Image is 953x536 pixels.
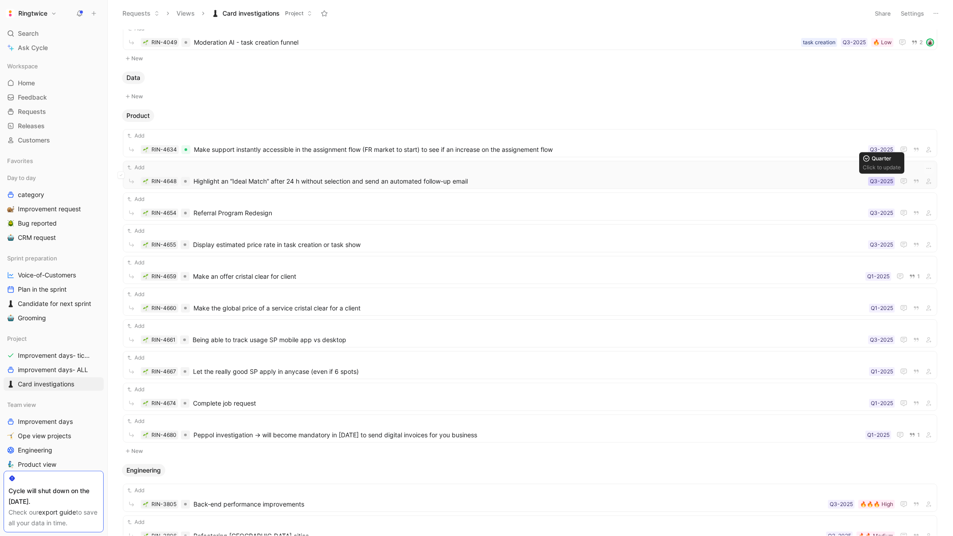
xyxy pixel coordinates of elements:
[143,432,148,438] img: 🌱
[193,499,824,510] span: Back-end performance improvements
[4,363,104,377] a: improvement days- ALL
[4,398,104,411] div: Team view
[4,349,104,362] a: Improvement days- tickets ready
[143,369,148,374] img: 🌱
[143,179,148,184] img: 🌱
[193,208,865,218] span: Referral Program Redesign
[126,290,146,299] button: Add
[7,400,36,409] span: Team view
[4,59,104,73] div: Workspace
[18,299,91,308] span: Candidate for next sprint
[8,486,99,507] div: Cycle will shut down on the [DATE].
[151,209,176,218] div: RIN-4654
[5,431,16,441] button: 🤸
[4,332,104,391] div: ProjectImprovement days- tickets readyimprovement days- ALL♟️Card investigations
[122,71,145,84] button: Data
[4,202,104,216] a: 🐌Improvement request
[871,304,893,313] div: Q1-2025
[4,429,104,443] a: 🤸Ope view projects
[143,432,149,438] div: 🌱
[4,119,104,133] a: Releases
[123,129,937,157] a: Add🌱RIN-4634Make support instantly accessible in the assignment flow (FR market to start) to see ...
[843,38,866,47] div: Q3-2025
[18,28,38,39] span: Search
[123,484,937,512] a: Add🌱RIN-3805Back-end performance improvements🔥🔥🔥 HighQ3-2025
[5,313,16,323] button: 🤖
[18,271,76,280] span: Voice-of-Customers
[18,107,46,116] span: Requests
[4,231,104,244] a: 🤖CRM request
[4,444,104,457] a: Engineering
[151,272,176,281] div: RIN-4659
[143,178,149,184] button: 🌱
[143,210,149,216] button: 🌱
[5,218,16,229] button: 🪲
[126,163,146,172] button: Add
[118,71,942,102] div: DataNew
[143,147,148,152] img: 🌱
[123,22,937,50] a: Add🌱RIN-4049Moderation AI - task creation funnel🔥 LowQ3-2025task creation2avatar
[4,91,104,104] a: Feedback
[143,368,149,375] button: 🌱
[7,220,14,227] img: 🪲
[871,7,895,20] button: Share
[208,7,316,20] button: ♟️Card investigationsProject
[4,154,104,167] div: Favorites
[123,161,937,189] a: Add🌱RIN-4648Highlight an “Ideal Match” after 24 h without selection and send an automated follow-...
[194,37,798,48] span: Moderation AI - task creation funnel
[123,383,937,411] a: Add🌱RIN-4674Complete job requestQ1-2025
[118,109,942,457] div: ProductNew
[18,285,67,294] span: Plan in the sprint
[123,319,937,348] a: Add🌱RIN-4661Being able to track usage SP mobile app vs desktopQ3-2025
[4,311,104,325] a: 🤖Grooming
[18,136,50,145] span: Customers
[193,335,865,345] span: Being able to track usage SP mobile app vs desktop
[7,461,14,468] img: 🧞‍♂️
[7,432,14,440] img: 🤸
[4,105,104,118] a: Requests
[143,337,149,343] button: 🌱
[4,268,104,282] a: Voice-of-Customers
[873,38,892,47] div: 🔥 Low
[143,39,149,46] div: 🌱
[5,459,16,470] button: 🧞‍♂️
[151,335,176,344] div: RIN-4661
[193,366,865,377] span: Let the really good SP apply in anycase (even if 6 spots)
[870,335,893,344] div: Q3-2025
[143,273,149,280] div: 🌱
[7,173,36,182] span: Day to day
[123,256,937,284] a: Add🌱RIN-4659Make an offer cristal clear for clientQ1-20251
[143,147,149,153] button: 🌱
[867,431,890,440] div: Q1-2025
[4,7,59,20] button: RingtwiceRingtwice
[5,232,16,243] button: 🤖
[126,73,140,82] span: Data
[870,145,893,154] div: Q3-2025
[212,10,219,17] img: ♟️
[7,156,33,165] span: Favorites
[193,398,865,409] span: Complete job request
[18,460,56,469] span: Product view
[18,121,45,130] span: Releases
[143,242,149,248] button: 🌱
[143,305,149,311] div: 🌱
[193,430,862,440] span: Peppol investigation -> will become mandatory in [DATE] to send digital invoices for you business
[7,234,14,241] img: 🤖
[18,417,73,426] span: Improvement days
[143,400,149,406] div: 🌱
[4,251,104,265] div: Sprint preparation
[126,486,146,495] button: Add
[18,446,52,455] span: Engineering
[122,53,938,64] button: New
[4,217,104,230] a: 🪲Bug reported
[7,300,14,307] img: ♟️
[7,381,14,388] img: ♟️
[5,204,16,214] button: 🐌
[143,502,148,507] img: 🌱
[143,501,149,507] button: 🌱
[4,415,104,428] a: Improvement days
